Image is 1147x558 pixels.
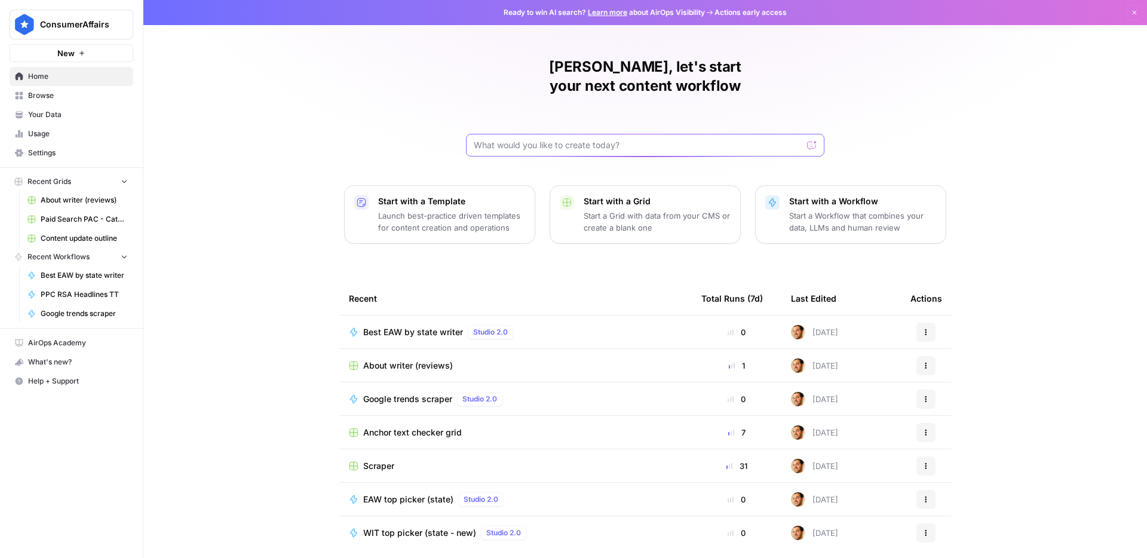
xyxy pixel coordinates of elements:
[791,358,838,373] div: [DATE]
[791,325,838,339] div: [DATE]
[791,325,805,339] img: 7dkj40nmz46gsh6f912s7bk0kz0q
[363,326,463,338] span: Best EAW by state writer
[22,210,133,229] a: Paid Search PAC - Categories
[701,393,772,405] div: 0
[10,10,133,39] button: Workspace: ConsumerAffairs
[474,139,802,151] input: What would you like to create today?
[701,282,763,315] div: Total Runs (7d)
[473,327,508,338] span: Studio 2.0
[10,67,133,86] a: Home
[701,460,772,472] div: 31
[41,270,128,281] span: Best EAW by state writer
[791,392,805,406] img: 7dkj40nmz46gsh6f912s7bk0kz0q
[363,360,453,372] span: About writer (reviews)
[378,210,525,234] p: Launch best-practice driven templates for content creation and operations
[10,44,133,62] button: New
[462,394,497,404] span: Studio 2.0
[344,185,535,244] button: Start with a TemplateLaunch best-practice driven templates for content creation and operations
[10,372,133,391] button: Help + Support
[28,376,128,387] span: Help + Support
[504,7,705,18] span: Ready to win AI search? about AirOps Visibility
[349,492,682,507] a: EAW top picker (state)Studio 2.0
[22,191,133,210] a: About writer (reviews)
[486,528,521,538] span: Studio 2.0
[349,392,682,406] a: Google trends scraperStudio 2.0
[791,526,805,540] img: 7dkj40nmz46gsh6f912s7bk0kz0q
[363,393,452,405] span: Google trends scraper
[41,195,128,206] span: About writer (reviews)
[349,282,682,315] div: Recent
[27,176,71,187] span: Recent Grids
[550,185,741,244] button: Start with a GridStart a Grid with data from your CMS or create a blank one
[22,304,133,323] a: Google trends scraper
[28,148,128,158] span: Settings
[791,358,805,373] img: 7dkj40nmz46gsh6f912s7bk0kz0q
[791,282,836,315] div: Last Edited
[791,492,838,507] div: [DATE]
[363,493,453,505] span: EAW top picker (state)
[28,128,128,139] span: Usage
[41,233,128,244] span: Content update outline
[41,289,128,300] span: PPC RSA Headlines TT
[701,427,772,439] div: 7
[466,57,824,96] h1: [PERSON_NAME], let's start your next content workflow
[22,266,133,285] a: Best EAW by state writer
[791,459,838,473] div: [DATE]
[10,248,133,266] button: Recent Workflows
[41,214,128,225] span: Paid Search PAC - Categories
[789,210,936,234] p: Start a Workflow that combines your data, LLMs and human review
[10,86,133,105] a: Browse
[791,459,805,473] img: 7dkj40nmz46gsh6f912s7bk0kz0q
[363,527,476,539] span: WIT top picker (state - new)
[714,7,787,18] span: Actions early access
[10,352,133,372] button: What's new?
[910,282,942,315] div: Actions
[41,308,128,319] span: Google trends scraper
[10,333,133,352] a: AirOps Academy
[789,195,936,207] p: Start with a Workflow
[464,494,498,505] span: Studio 2.0
[363,427,462,439] span: Anchor text checker grid
[28,109,128,120] span: Your Data
[28,71,128,82] span: Home
[10,353,133,371] div: What's new?
[27,252,90,262] span: Recent Workflows
[791,492,805,507] img: 7dkj40nmz46gsh6f912s7bk0kz0q
[349,526,682,540] a: WIT top picker (state - new)Studio 2.0
[584,195,731,207] p: Start with a Grid
[57,47,75,59] span: New
[22,285,133,304] a: PPC RSA Headlines TT
[588,8,627,17] a: Learn more
[14,14,35,35] img: ConsumerAffairs Logo
[10,124,133,143] a: Usage
[755,185,946,244] button: Start with a WorkflowStart a Workflow that combines your data, LLMs and human review
[701,493,772,505] div: 0
[28,338,128,348] span: AirOps Academy
[701,326,772,338] div: 0
[378,195,525,207] p: Start with a Template
[10,105,133,124] a: Your Data
[28,90,128,101] span: Browse
[701,360,772,372] div: 1
[22,229,133,248] a: Content update outline
[584,210,731,234] p: Start a Grid with data from your CMS or create a blank one
[701,527,772,539] div: 0
[349,427,682,439] a: Anchor text checker grid
[349,460,682,472] a: Scraper
[349,325,682,339] a: Best EAW by state writerStudio 2.0
[791,425,805,440] img: 7dkj40nmz46gsh6f912s7bk0kz0q
[10,143,133,163] a: Settings
[363,460,394,472] span: Scraper
[791,526,838,540] div: [DATE]
[791,392,838,406] div: [DATE]
[10,173,133,191] button: Recent Grids
[40,19,112,30] span: ConsumerAffairs
[791,425,838,440] div: [DATE]
[349,360,682,372] a: About writer (reviews)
